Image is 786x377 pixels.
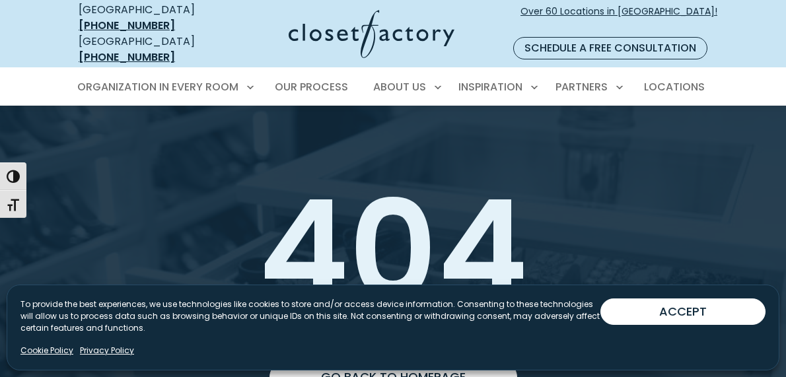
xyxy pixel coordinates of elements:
[79,18,175,33] a: [PHONE_NUMBER]
[77,79,238,94] span: Organization in Every Room
[513,37,707,59] a: Schedule a Free Consultation
[79,50,175,65] a: [PHONE_NUMBER]
[289,10,454,58] img: Closet Factory Logo
[555,79,608,94] span: Partners
[275,79,348,94] span: Our Process
[79,34,223,65] div: [GEOGRAPHIC_DATA]
[520,5,717,32] span: Over 60 Locations in [GEOGRAPHIC_DATA]!
[68,69,718,106] nav: Primary Menu
[458,79,522,94] span: Inspiration
[20,345,73,357] a: Cookie Policy
[373,79,426,94] span: About Us
[600,298,766,325] button: ACCEPT
[644,79,705,94] span: Locations
[88,182,698,319] h1: 404
[79,2,223,34] div: [GEOGRAPHIC_DATA]
[80,345,134,357] a: Privacy Policy
[20,298,600,334] p: To provide the best experiences, we use technologies like cookies to store and/or access device i...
